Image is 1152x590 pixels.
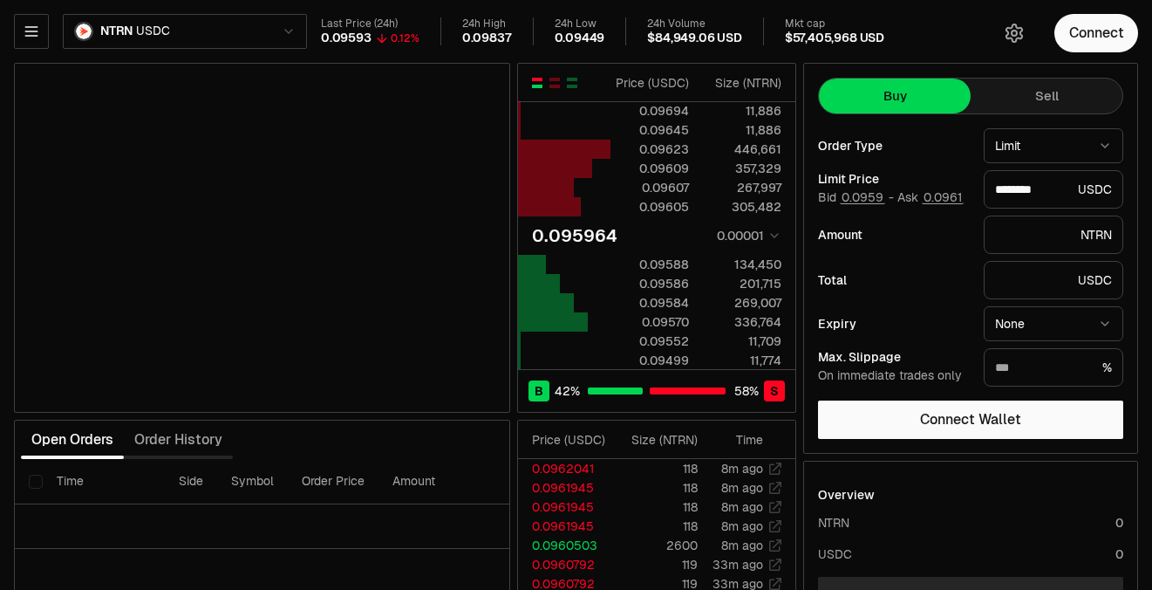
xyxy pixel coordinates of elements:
[518,497,612,517] td: 0.0961945
[704,179,781,196] div: 267,997
[922,190,964,204] button: 0.0961
[611,102,689,120] div: 0.09694
[611,275,689,292] div: 0.09586
[704,294,781,312] div: 269,007
[721,538,763,553] time: 8m ago
[818,173,970,185] div: Limit Price
[611,313,689,331] div: 0.09570
[818,514,849,532] div: NTRN
[612,497,699,517] td: 118
[971,79,1122,113] button: Sell
[535,382,543,400] span: B
[704,121,781,139] div: 11,886
[532,223,617,248] div: 0.095964
[611,333,689,350] div: 0.09552
[626,431,698,449] div: Size ( NTRN )
[518,536,612,555] td: 0.0960503
[565,76,579,90] button: Show Buy Orders Only
[530,76,544,90] button: Show Buy and Sell Orders
[612,517,699,536] td: 118
[518,517,612,536] td: 0.0961945
[611,198,689,216] div: 0.09605
[612,459,699,478] td: 118
[818,274,970,286] div: Total
[217,459,288,504] th: Symbol
[555,17,605,31] div: 24h Low
[611,294,689,312] div: 0.09584
[704,275,781,292] div: 201,715
[136,24,169,39] span: USDC
[712,557,763,573] time: 33m ago
[76,24,92,39] img: NTRN Logo
[818,351,970,363] div: Max. Slippage
[818,401,1123,439] button: Connect Wallet
[818,229,970,241] div: Amount
[819,79,971,113] button: Buy
[984,348,1123,387] div: %
[100,24,133,39] span: NTRN
[462,17,512,31] div: 24h High
[984,261,1123,299] div: USDC
[518,478,612,497] td: 0.0961945
[611,74,689,92] div: Price ( USDC )
[704,74,781,92] div: Size ( NTRN )
[785,31,884,46] div: $57,405,968 USD
[612,478,699,497] td: 118
[462,31,512,46] div: 0.09837
[21,422,124,457] button: Open Orders
[43,459,165,504] th: Time
[518,459,612,478] td: 0.0962041
[721,480,763,496] time: 8m ago
[1115,545,1123,563] div: 0
[818,140,970,152] div: Order Type
[734,382,759,400] span: 58 %
[611,256,689,273] div: 0.09588
[548,76,562,90] button: Show Sell Orders Only
[288,459,378,504] th: Order Price
[612,555,699,574] td: 119
[704,198,781,216] div: 305,482
[818,318,970,330] div: Expiry
[785,17,884,31] div: Mkt cap
[611,121,689,139] div: 0.09645
[840,190,885,204] button: 0.0959
[704,333,781,350] div: 11,709
[984,216,1123,254] div: NTRN
[721,518,763,534] time: 8m ago
[704,313,781,331] div: 336,764
[712,225,781,246] button: 0.00001
[555,382,580,400] span: 42 %
[721,499,763,515] time: 8m ago
[611,160,689,177] div: 0.09609
[124,422,233,457] button: Order History
[518,555,612,574] td: 0.0960792
[391,31,419,45] div: 0.12%
[704,256,781,273] div: 134,450
[15,64,509,412] iframe: Financial Chart
[704,160,781,177] div: 357,329
[555,31,605,46] div: 0.09449
[984,170,1123,209] div: USDC
[532,431,611,449] div: Price ( USDC )
[704,102,781,120] div: 11,886
[818,486,875,504] div: Overview
[704,352,781,369] div: 11,774
[770,382,779,400] span: S
[647,31,741,46] div: $84,949.06 USD
[612,536,699,555] td: 2600
[165,459,217,504] th: Side
[818,368,970,384] div: On immediate trades only
[1115,514,1123,532] div: 0
[611,141,689,158] div: 0.09623
[818,545,852,563] div: USDC
[321,17,419,31] div: Last Price (24h)
[378,459,509,504] th: Amount
[1054,14,1138,52] button: Connect
[321,31,372,46] div: 0.09593
[611,179,689,196] div: 0.09607
[984,306,1123,341] button: None
[712,431,763,449] div: Time
[647,17,741,31] div: 24h Volume
[818,190,894,206] span: Bid -
[29,475,43,489] button: Select all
